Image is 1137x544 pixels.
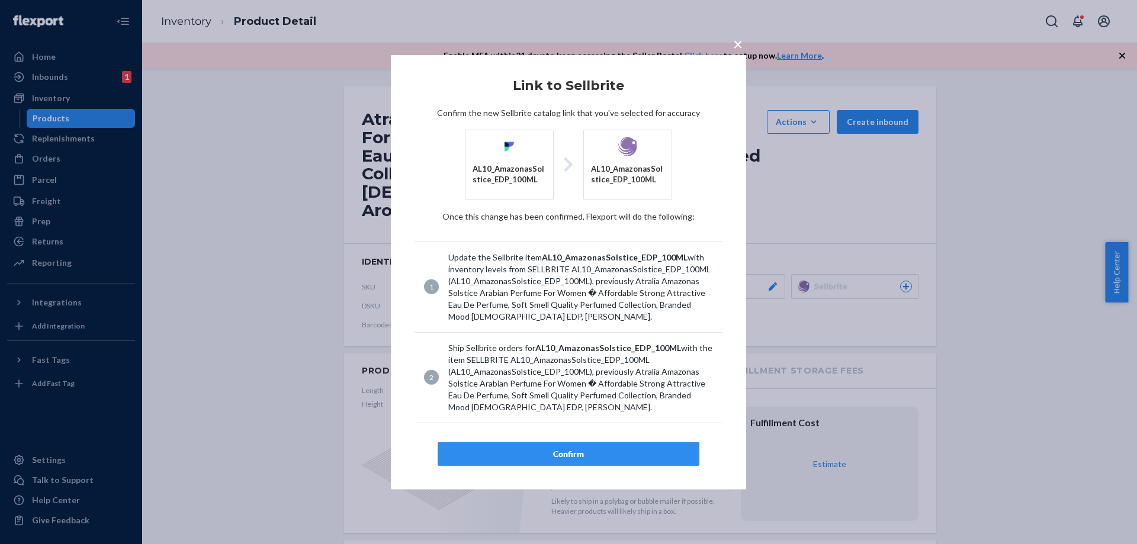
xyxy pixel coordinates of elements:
span: AL10_AmazonasSolstice_EDP_100ML [535,343,681,353]
div: 2 [424,370,439,385]
div: AL10_AmazonasSolstice_EDP_100ML [473,163,546,185]
span: AL10_AmazonasSolstice_EDP_100ML [542,252,688,262]
div: AL10_AmazonasSolstice_EDP_100ML [591,163,664,185]
img: Flexport logo [500,137,519,156]
div: Update the Sellbrite item with inventory levels from SELLBRITE AL10_AmazonasSolstice_EDP_100ML (A... [448,252,713,323]
p: Once this change has been confirmed, Flexport will do the following: [415,211,722,223]
p: Confirm the new Sellbrite catalog link that you've selected for accuracy [415,107,722,119]
h2: Link to Sellbrite [415,78,722,92]
div: Confirm [448,448,689,460]
div: Ship Sellbrite orders for with the item SELLBRITE AL10_AmazonasSolstice_EDP_100ML (AL10_AmazonasS... [448,342,713,413]
div: 1 [424,279,439,294]
button: Confirm [438,442,699,466]
span: × [733,33,743,53]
